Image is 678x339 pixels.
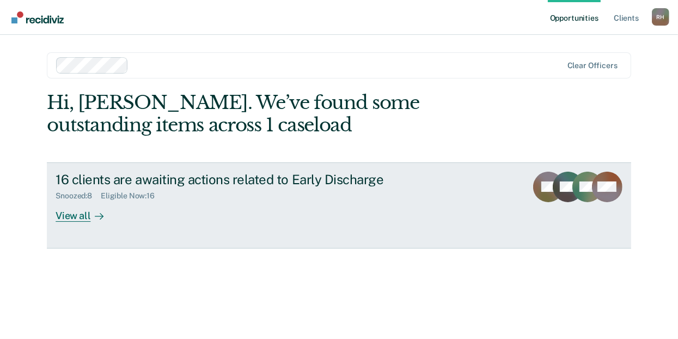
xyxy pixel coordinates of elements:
[47,92,514,136] div: Hi, [PERSON_NAME]. We’ve found some outstanding items across 1 caseload
[56,191,101,201] div: Snoozed : 8
[652,8,669,26] div: R H
[56,172,438,187] div: 16 clients are awaiting actions related to Early Discharge
[56,201,117,222] div: View all
[101,191,163,201] div: Eligible Now : 16
[11,11,64,23] img: Recidiviz
[47,162,631,249] a: 16 clients are awaiting actions related to Early DischargeSnoozed:8Eligible Now:16View all
[652,8,669,26] button: Profile dropdown button
[567,61,618,70] div: Clear officers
